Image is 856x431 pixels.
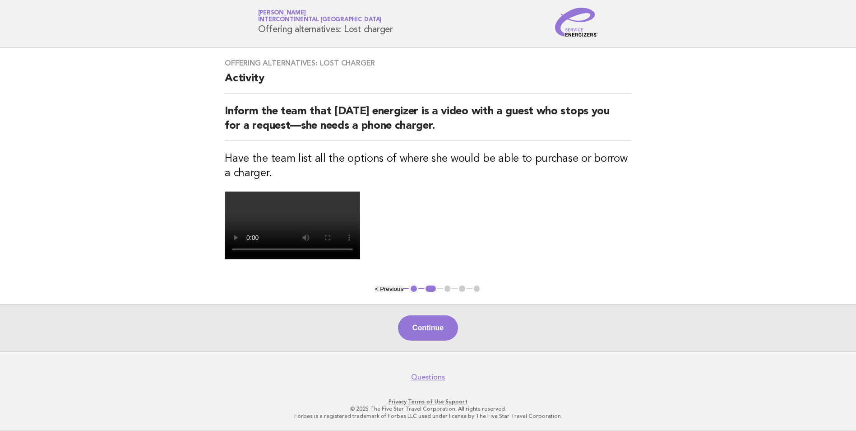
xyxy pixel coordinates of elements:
a: Support [445,398,467,405]
button: 2 [424,284,437,293]
h1: Offering alternatives: Lost charger [258,10,393,34]
h3: Offering alternatives: Lost charger [225,59,631,68]
img: Service Energizers [555,8,598,37]
p: © 2025 The Five Star Travel Corporation. All rights reserved. [152,405,704,412]
a: [PERSON_NAME]InterContinental [GEOGRAPHIC_DATA] [258,10,382,23]
button: 1 [409,284,418,293]
h2: Activity [225,71,631,94]
p: Forbes is a registered trademark of Forbes LLC used under license by The Five Star Travel Corpora... [152,412,704,420]
a: Privacy [389,398,407,405]
button: Continue [398,315,458,341]
a: Questions [411,373,445,382]
span: InterContinental [GEOGRAPHIC_DATA] [258,17,382,23]
a: Terms of Use [408,398,444,405]
h3: Have the team list all the options of where she would be able to purchase or borrow a charger. [225,152,631,181]
h2: Inform the team that [DATE] energizer is a video with a guest who stops you for a request—she nee... [225,104,631,141]
button: < Previous [375,286,403,292]
p: · · [152,398,704,405]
